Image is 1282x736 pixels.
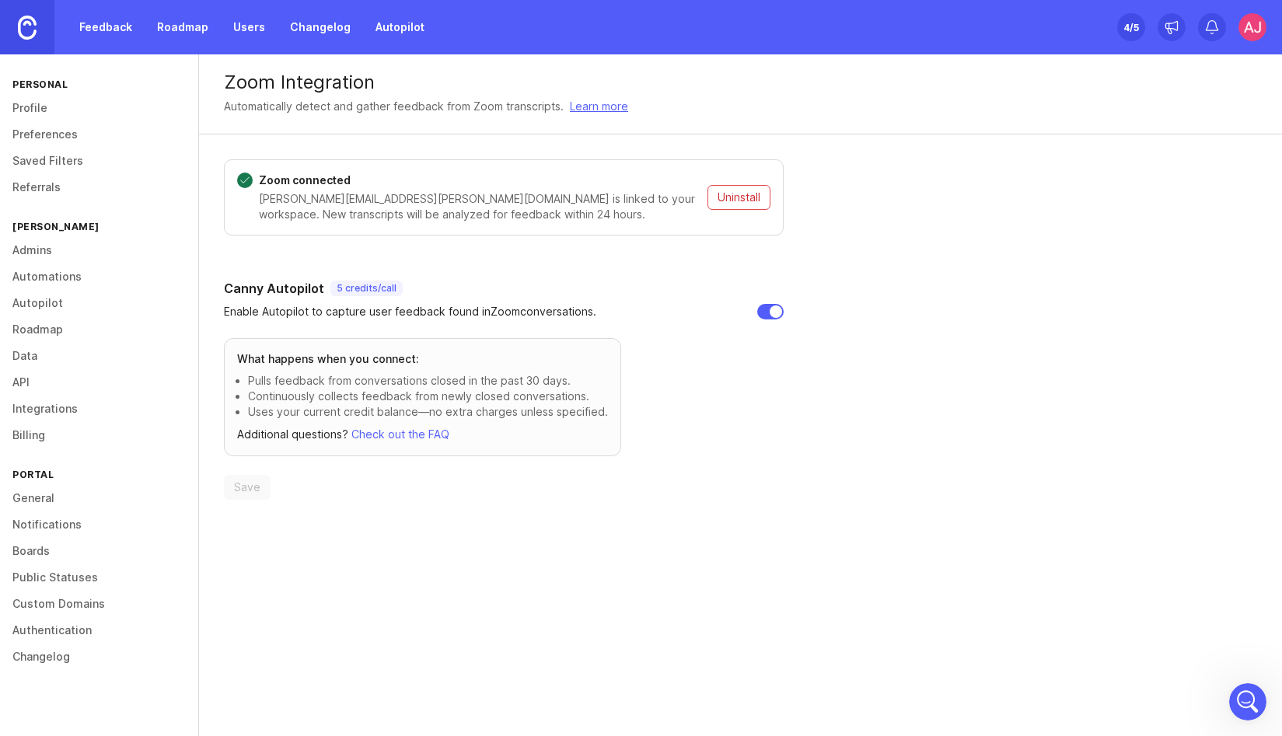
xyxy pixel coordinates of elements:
p: Pulls feedback from conversations closed in the past 30 days. [248,373,608,389]
a: Users [224,13,274,41]
h3: Canny Autopilot [224,279,324,298]
a: Autopilot [366,13,434,41]
img: Profile image for Canny [196,25,227,56]
a: Changelog [281,13,360,41]
div: Jira integration [23,400,288,429]
button: Uninstall [707,185,770,210]
div: Jira integration [32,406,260,423]
img: AJ Hoke [1238,13,1266,41]
button: Help [208,485,311,547]
div: Setting up a single sign-on (SSO) redirect [23,371,288,400]
div: Profile image for JacquesOkay thanks, keep me posted[PERSON_NAME]•[DATE] [16,232,295,290]
button: Search for help [23,305,288,337]
button: Save [224,475,271,500]
div: Automatically detect and gather feedback from Zoom transcripts. [224,98,564,115]
p: Zoom connected [259,173,701,188]
iframe: Intercom live chat [1229,683,1266,720]
button: 4/5 [1117,13,1145,41]
a: Feedback [70,13,141,41]
p: 5 credits / call [337,282,396,295]
h3: What happens when you connect: [237,351,608,367]
img: Profile image for Jacques [225,25,257,56]
span: Home [34,524,69,535]
a: Learn more [570,98,628,115]
a: Check out the FAQ [351,427,449,441]
img: Profile image for Jacques [32,246,63,277]
span: Messages [129,524,183,535]
div: Autopilot [23,343,288,371]
div: Recent message [32,222,279,239]
div: [PERSON_NAME] [69,261,159,277]
p: Uses your current credit balance—no extra charges unless specified. [248,404,608,420]
img: logo [31,30,51,54]
button: Messages [103,485,207,547]
div: 4 /5 [1123,16,1139,38]
div: Setting up a single sign-on (SSO) redirect [32,378,260,394]
a: Roadmap [148,13,218,41]
p: How can we help? [31,163,280,190]
p: Additional questions? [237,426,608,443]
div: Board settings [23,429,288,458]
span: Save [234,480,260,495]
div: Board settings [32,435,260,452]
img: Canny Home [18,16,37,40]
div: Recent messageProfile image for JacquesOkay thanks, keep me posted[PERSON_NAME]•[DATE] [16,209,295,291]
p: Continuously collects feedback from newly closed conversations. [248,389,608,404]
div: Close [267,25,295,53]
p: Enable Autopilot to capture user feedback found in Zoom conversations. [224,304,596,319]
p: [PERSON_NAME][EMAIL_ADDRESS][PERSON_NAME][DOMAIN_NAME] is linked to your workspace. New transcrip... [259,191,701,222]
p: Hi [PERSON_NAME]! 👋 [31,110,280,163]
div: • [DATE] [162,261,206,277]
span: Search for help [32,313,126,330]
span: Help [246,524,271,535]
span: Okay thanks, keep me posted [69,246,232,259]
div: Zoom Integration [224,73,1257,92]
span: Uninstall [718,190,760,205]
div: Autopilot [32,349,260,365]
